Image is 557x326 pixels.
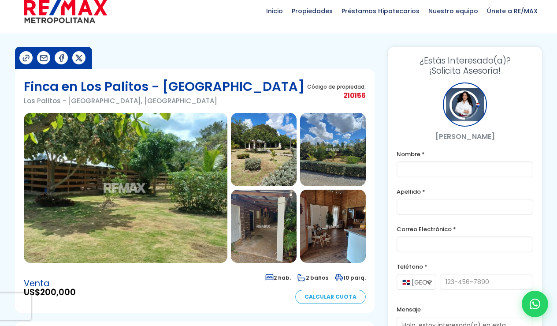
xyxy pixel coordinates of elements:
[40,286,76,298] span: 200,000
[397,131,533,142] p: [PERSON_NAME]
[297,274,328,281] span: 2 baños
[443,82,487,127] div: Vanesa Perez
[39,53,48,63] img: Compartir
[397,261,533,272] label: Teléfono *
[307,83,366,90] span: Código de propiedad:
[300,190,366,263] img: Finca en Los Palitos - Los Naranjos
[397,56,533,66] span: ¿Estás Interesado(a)?
[300,113,366,186] img: Finca en Los Palitos - Los Naranjos
[24,113,227,263] img: Finca en Los Palitos - Los Naranjos
[397,224,533,235] label: Correo Electrónico *
[265,274,291,281] span: 2 hab.
[397,56,533,76] h3: ¡Solicita Asesoría!
[74,53,84,63] img: Compartir
[307,90,366,101] span: 210156
[24,279,76,288] span: Venta
[24,95,304,106] p: Los Palitos - [GEOGRAPHIC_DATA], [GEOGRAPHIC_DATA]
[397,149,533,160] label: Nombre *
[295,290,366,304] a: Calcular Cuota
[231,190,297,263] img: Finca en Los Palitos - Los Naranjos
[440,274,533,290] input: 123-456-7890
[24,288,76,297] span: US$
[22,53,31,63] img: Compartir
[397,304,533,315] label: Mensaje
[231,113,297,186] img: Finca en Los Palitos - Los Naranjos
[397,186,533,197] label: Apellido *
[24,78,304,95] h1: Finca en Los Palitos - [GEOGRAPHIC_DATA]
[335,274,366,281] span: 10 parq.
[57,53,66,63] img: Compartir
